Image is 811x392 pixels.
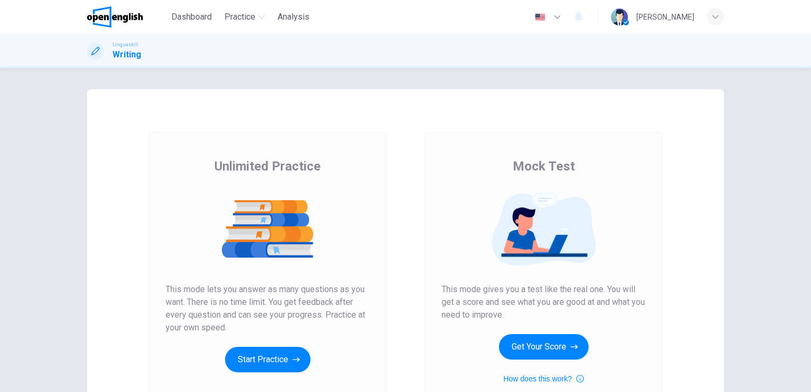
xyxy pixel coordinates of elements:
img: Profile picture [611,8,628,25]
button: Start Practice [225,347,310,372]
span: Linguaskill [113,41,139,48]
h1: Writing [113,48,141,61]
a: OpenEnglish logo [87,6,167,28]
button: How does this work? [503,372,583,385]
span: This mode gives you a test like the real one. You will get a score and see what you are good at a... [442,283,645,321]
span: Analysis [278,11,309,23]
span: This mode lets you answer as many questions as you want. There is no time limit. You get feedback... [166,283,369,334]
div: [PERSON_NAME] [636,11,694,23]
span: Dashboard [171,11,212,23]
button: Dashboard [167,7,216,27]
button: Analysis [273,7,314,27]
img: en [533,13,547,21]
button: Get Your Score [499,334,589,360]
img: OpenEnglish logo [87,6,143,28]
span: Mock Test [513,158,575,175]
span: Practice [225,11,255,23]
button: Practice [220,7,269,27]
span: Unlimited Practice [214,158,321,175]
